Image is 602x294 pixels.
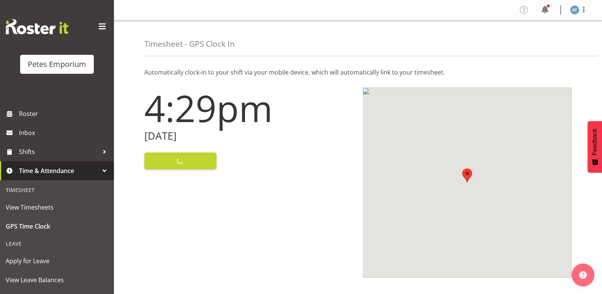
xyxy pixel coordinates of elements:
img: help-xxl-2.png [579,271,587,279]
span: Inbox [19,127,110,138]
a: View Timesheets [2,198,112,217]
span: GPS Time Clock [6,221,108,232]
h1: 4:29pm [144,87,354,129]
span: Feedback [591,129,598,155]
img: Rosterit website logo [6,19,68,34]
span: View Leave Balances [6,274,108,286]
div: Timesheet [2,182,112,198]
h4: Timesheet - GPS Clock In [144,40,235,48]
div: Leave [2,236,112,251]
span: Roster [19,108,110,119]
span: Time & Attendance [19,165,99,176]
span: Apply for Leave [6,255,108,267]
span: Shifts [19,146,99,157]
a: GPS Time Clock [2,217,112,236]
img: alex-micheal-taniwha5364.jpg [570,5,579,14]
div: Petes Emporium [28,59,86,70]
button: Feedback - Show survey [588,121,602,173]
a: Apply for Leave [2,251,112,270]
p: Automatically clock-in to your shift via your mobile device, which will automatically link to you... [144,68,572,77]
h2: [DATE] [144,130,354,142]
span: View Timesheets [6,202,108,213]
a: View Leave Balances [2,270,112,289]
